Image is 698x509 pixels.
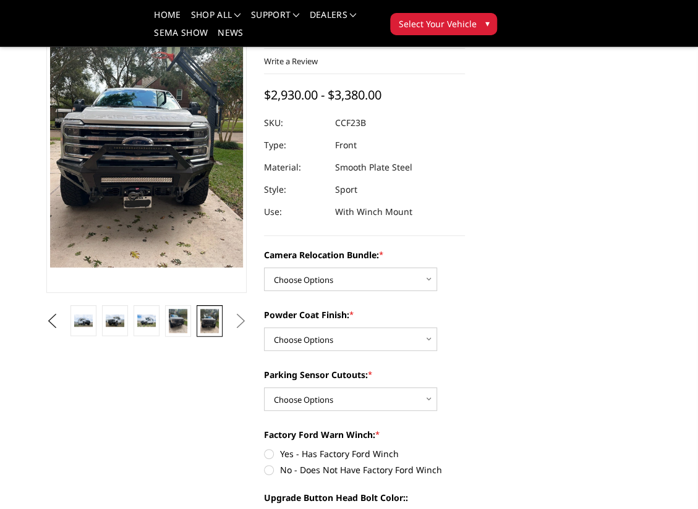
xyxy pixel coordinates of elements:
[264,491,465,504] label: Upgrade Button Head Bolt Color::
[264,179,326,201] dt: Style:
[251,11,300,28] a: Support
[390,13,497,35] button: Select Your Vehicle
[169,309,187,333] img: 2023-2025 Ford F250-350-A2 Series-Sport Front Bumper (winch mount)
[398,17,476,30] span: Select Your Vehicle
[264,156,326,179] dt: Material:
[335,201,412,223] dd: With Winch Mount
[335,112,366,134] dd: CCF23B
[191,11,241,28] a: shop all
[264,201,326,223] dt: Use:
[335,179,357,201] dd: Sport
[154,28,208,46] a: SEMA Show
[335,156,412,179] dd: Smooth Plate Steel
[264,368,465,381] label: Parking Sensor Cutouts:
[636,450,698,509] iframe: Chat Widget
[264,463,465,476] label: No - Does Not Have Factory Ford Winch
[264,308,465,321] label: Powder Coat Finish:
[231,312,250,330] button: Next
[485,17,489,30] span: ▾
[137,314,155,326] img: 2023-2025 Ford F250-350-A2 Series-Sport Front Bumper (winch mount)
[335,134,357,156] dd: Front
[264,112,326,134] dt: SKU:
[43,312,62,330] button: Previous
[154,11,181,28] a: Home
[264,428,465,441] label: Factory Ford Warn Winch:
[264,86,381,103] span: $2,930.00 - $3,380.00
[264,248,465,261] label: Camera Relocation Bundle:
[264,134,326,156] dt: Type:
[106,314,124,326] img: 2023-2025 Ford F250-350-A2 Series-Sport Front Bumper (winch mount)
[310,11,357,28] a: Dealers
[200,309,218,333] img: 2023-2025 Ford F250-350-A2 Series-Sport Front Bumper (winch mount)
[264,447,465,460] label: Yes - Has Factory Ford Winch
[218,28,243,46] a: News
[264,56,318,67] a: Write a Review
